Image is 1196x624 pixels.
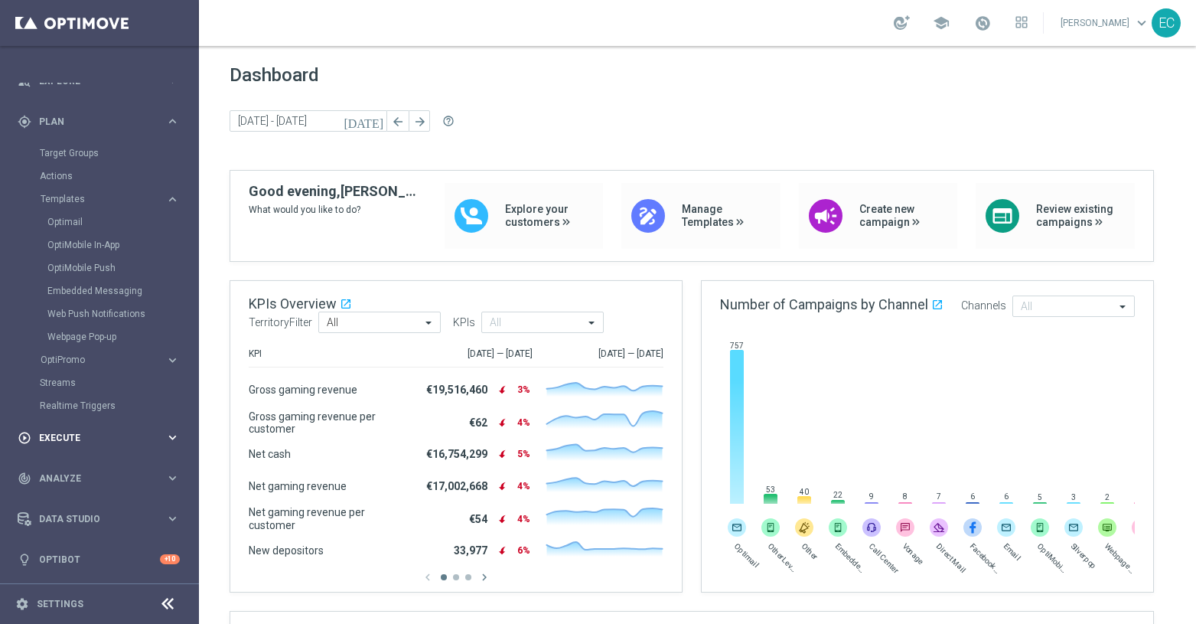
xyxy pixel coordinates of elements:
[18,553,31,567] i: lightbulb
[18,431,165,445] div: Execute
[17,116,181,128] button: gps_fixed Plan keyboard_arrow_right
[40,400,159,412] a: Realtime Triggers
[40,142,197,165] div: Target Groups
[165,353,180,368] i: keyboard_arrow_right
[165,114,180,129] i: keyboard_arrow_right
[47,262,159,274] a: OptiMobile Push
[47,285,159,297] a: Embedded Messaging
[18,115,31,129] i: gps_fixed
[18,115,165,129] div: Plan
[40,193,181,205] button: Templates keyboard_arrow_right
[17,472,181,485] button: track_changes Analyze keyboard_arrow_right
[18,472,165,485] div: Analyze
[18,472,31,485] i: track_changes
[160,554,180,564] div: +10
[47,234,197,256] div: OptiMobile In-App
[47,216,159,228] a: Optimail
[17,432,181,444] button: play_circle_outline Execute keyboard_arrow_right
[1059,11,1152,34] a: [PERSON_NAME]keyboard_arrow_down
[40,165,197,188] div: Actions
[39,433,165,443] span: Execute
[15,597,29,611] i: settings
[18,512,165,526] div: Data Studio
[1133,15,1150,31] span: keyboard_arrow_down
[39,117,165,126] span: Plan
[41,194,165,204] div: Templates
[165,430,180,445] i: keyboard_arrow_right
[47,302,197,325] div: Web Push Notifications
[37,599,83,609] a: Settings
[18,539,180,580] div: Optibot
[41,355,165,364] div: OptiPromo
[47,211,197,234] div: Optimail
[18,431,31,445] i: play_circle_outline
[41,194,150,204] span: Templates
[39,539,160,580] a: Optibot
[165,192,180,207] i: keyboard_arrow_right
[933,15,950,31] span: school
[1152,8,1181,38] div: EC
[47,308,159,320] a: Web Push Notifications
[47,279,197,302] div: Embedded Messaging
[40,354,181,366] button: OptiPromo keyboard_arrow_right
[47,256,197,279] div: OptiMobile Push
[40,147,159,159] a: Target Groups
[40,394,197,417] div: Realtime Triggers
[47,325,197,348] div: Webpage Pop-up
[17,554,181,566] button: lightbulb Optibot +10
[40,348,197,371] div: OptiPromo
[41,355,150,364] span: OptiPromo
[39,515,165,524] span: Data Studio
[40,377,159,389] a: Streams
[17,513,181,525] button: Data Studio keyboard_arrow_right
[165,511,180,526] i: keyboard_arrow_right
[40,371,197,394] div: Streams
[17,75,181,87] button: person_search Explore keyboard_arrow_right
[40,188,197,348] div: Templates
[40,170,159,182] a: Actions
[47,331,159,343] a: Webpage Pop-up
[165,471,180,485] i: keyboard_arrow_right
[47,239,159,251] a: OptiMobile In-App
[39,474,165,483] span: Analyze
